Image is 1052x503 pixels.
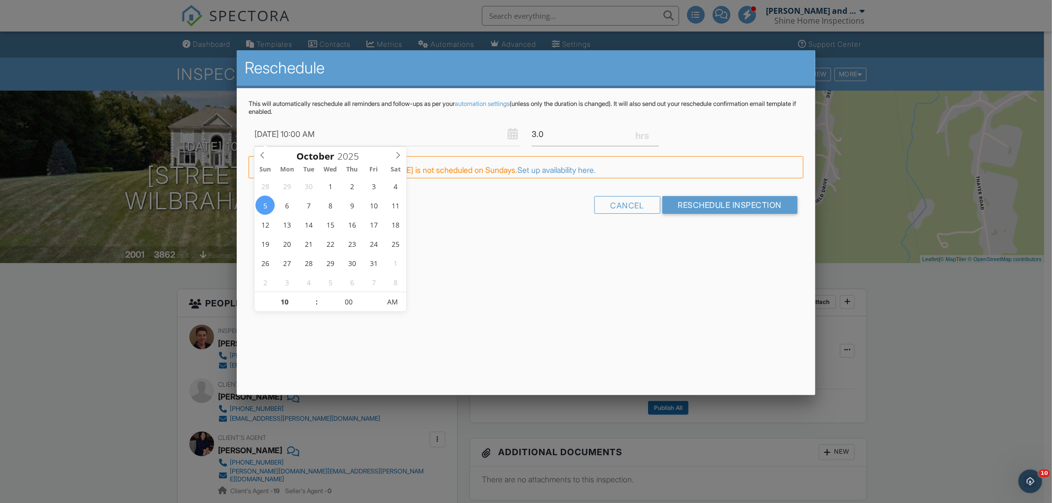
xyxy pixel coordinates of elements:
input: Reschedule Inspection [662,196,798,214]
span: October 23, 2025 [342,234,362,253]
span: October 18, 2025 [386,215,405,234]
span: September 28, 2025 [255,176,275,196]
span: November 8, 2025 [386,272,405,292]
span: October 22, 2025 [321,234,340,253]
input: Scroll to increment [254,292,315,312]
span: October 25, 2025 [386,234,405,253]
span: September 30, 2025 [299,176,318,196]
span: November 2, 2025 [255,272,275,292]
span: September 29, 2025 [277,176,296,196]
span: Fri [363,167,385,173]
span: : [315,292,318,312]
span: October 24, 2025 [364,234,383,253]
p: This will automatically reschedule all reminders and follow-ups as per your (unless only the dura... [249,100,803,116]
a: Set up availability here. [517,165,596,175]
span: October 7, 2025 [299,196,318,215]
span: November 4, 2025 [299,272,318,292]
span: October 5, 2025 [255,196,275,215]
iframe: Intercom live chat [1018,469,1042,493]
span: October 12, 2025 [255,215,275,234]
span: October 2, 2025 [342,176,362,196]
span: November 6, 2025 [342,272,362,292]
span: November 5, 2025 [321,272,340,292]
span: Scroll to increment [296,152,334,161]
input: Scroll to increment [318,292,379,312]
h2: Reschedule [245,58,807,78]
span: October 14, 2025 [299,215,318,234]
span: October 9, 2025 [342,196,362,215]
span: October 4, 2025 [386,176,405,196]
span: Wed [320,167,341,173]
span: October 28, 2025 [299,253,318,272]
span: October 15, 2025 [321,215,340,234]
span: October 29, 2025 [321,253,340,272]
span: Sun [254,167,276,173]
span: October 1, 2025 [321,176,340,196]
span: October 3, 2025 [364,176,383,196]
span: October 16, 2025 [342,215,362,234]
span: Click to toggle [379,292,406,312]
span: October 30, 2025 [342,253,362,272]
span: October 19, 2025 [255,234,275,253]
span: November 3, 2025 [277,272,296,292]
span: November 7, 2025 [364,272,383,292]
span: October 6, 2025 [277,196,296,215]
span: 10 [1039,469,1050,477]
span: October 21, 2025 [299,234,318,253]
span: October 8, 2025 [321,196,340,215]
span: October 27, 2025 [277,253,296,272]
span: November 1, 2025 [386,253,405,272]
span: Sat [385,167,406,173]
span: Thu [341,167,363,173]
div: FYI: [PERSON_NAME] and [PERSON_NAME] is not scheduled on Sundays. [249,156,803,178]
input: Scroll to increment [334,150,367,163]
div: Cancel [594,196,660,214]
span: Tue [298,167,320,173]
span: October 11, 2025 [386,196,405,215]
span: October 10, 2025 [364,196,383,215]
span: October 20, 2025 [277,234,296,253]
span: Mon [276,167,298,173]
span: October 26, 2025 [255,253,275,272]
span: October 31, 2025 [364,253,383,272]
span: October 13, 2025 [277,215,296,234]
a: automation settings [455,100,509,107]
span: October 17, 2025 [364,215,383,234]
